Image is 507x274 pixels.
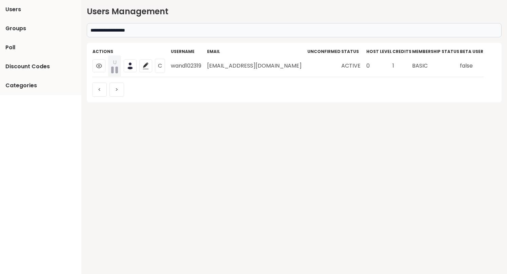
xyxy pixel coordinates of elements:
button: > [109,83,124,97]
th: Status [341,48,366,55]
button: C [155,59,165,73]
span: Categories [5,81,37,90]
span: Poll [5,43,15,52]
th: credits [392,48,412,55]
button: < [92,83,107,97]
th: Membership Status [412,48,460,55]
th: Email [207,48,307,55]
th: Unconfirmed [307,48,341,55]
span: Groups [5,24,26,33]
button: U [108,55,121,76]
th: Username [170,48,207,55]
th: Actions [92,48,170,55]
h2: Users Management [87,5,502,18]
td: BASIC [412,55,460,77]
td: 0 [366,55,392,77]
td: ACTIVE [341,55,366,77]
td: wand102319 [170,55,207,77]
td: false [460,55,484,77]
th: Beta User [460,48,484,55]
span: Discount Codes [5,62,50,71]
th: Host Level [366,48,392,55]
td: [EMAIL_ADDRESS][DOMAIN_NAME] [207,55,307,77]
td: 1 [392,55,412,77]
span: Users [5,5,21,14]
